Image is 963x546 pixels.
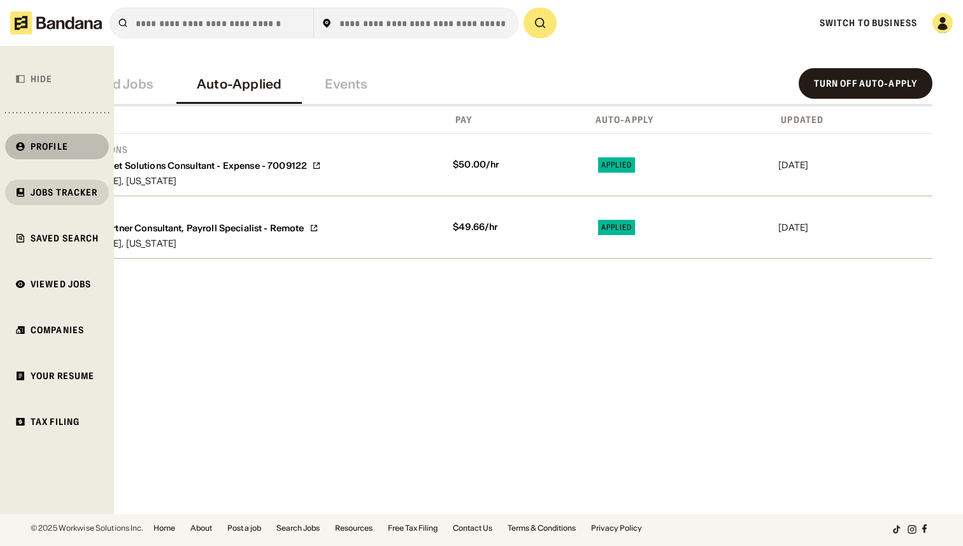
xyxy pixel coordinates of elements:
a: Viewed Jobs [5,271,109,297]
div: Click toggle to sort descending [445,114,580,126]
div: Hide [31,75,52,83]
div: Mid-Market Solutions Consultant - Expense - 7009122 [71,161,307,171]
a: About [190,524,212,532]
img: Bandana logotype [10,11,102,34]
div: Saved Search [31,234,99,243]
a: Contact Us [453,524,492,532]
div: © 2025 Workwise Solutions Inc. [31,524,143,532]
div: [US_STATE], [US_STATE] [71,176,432,185]
div: Saved Jobs [82,76,153,92]
a: Free Tax Filing [388,524,438,532]
a: XeroSenior Partner Consultant, Payroll Specialist - Remote[US_STATE], [US_STATE] [71,206,432,248]
a: Privacy Policy [591,524,642,532]
div: Click toggle to sort descending [776,114,930,126]
div: Xero [71,206,432,218]
a: Your Resume [5,363,109,389]
div: Events [325,76,367,92]
div: APPLIED [601,161,632,169]
a: Search Jobs [276,524,320,532]
div: Click toggle to sort ascending [585,114,771,126]
div: [DATE] [778,161,927,169]
a: Resources [335,524,373,532]
a: Terms & Conditions [508,524,576,532]
div: Your Resume [31,371,94,380]
a: Saved Search [5,226,109,251]
div: Viewed Jobs [31,280,91,289]
a: Companies [5,317,109,343]
a: Home [153,524,175,532]
div: Auto-Applied [197,76,282,92]
div: $50.00/hr [448,159,578,170]
div: Updated [776,114,824,126]
div: Senior Partner Consultant, Payroll Specialist - Remote [71,223,304,234]
div: Pay [445,114,472,126]
div: Profile [31,142,68,151]
a: Profile [5,134,109,159]
div: Tax Filing [31,417,80,426]
div: TripActions [71,144,432,155]
a: Switch to Business [820,17,917,29]
div: APPLIED [601,224,632,231]
a: Tax Filing [5,409,109,435]
div: $49.66/hr [448,222,578,233]
a: Post a job [227,524,261,532]
div: Companies [31,326,84,334]
a: Jobs Tracker [5,180,109,205]
div: Auto-apply [585,114,653,126]
div: [DATE] [778,223,927,232]
div: [US_STATE], [US_STATE] [71,239,432,248]
div: Jobs Tracker [31,188,97,197]
a: TripActionsMid-Market Solutions Consultant - Expense - 7009122[US_STATE], [US_STATE] [71,144,432,185]
div: Turn off auto-apply [814,79,917,88]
